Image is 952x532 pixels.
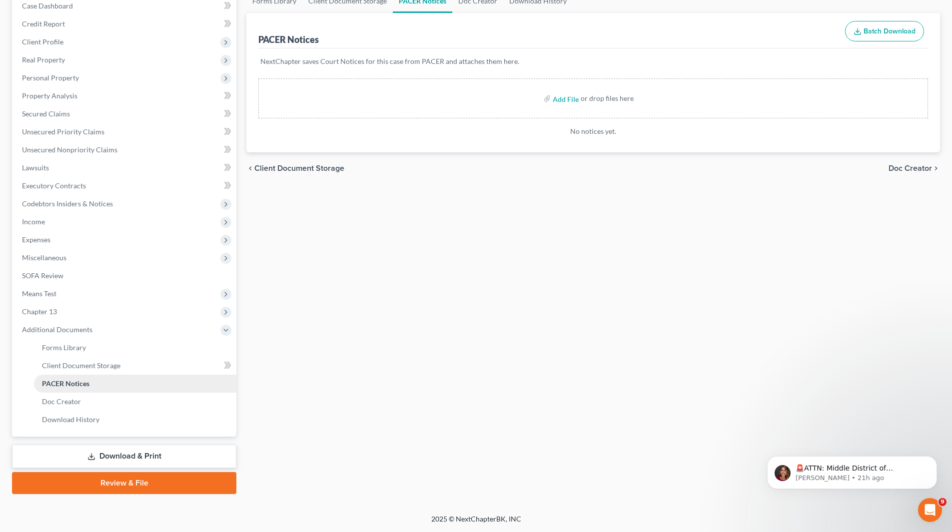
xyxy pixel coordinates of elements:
[22,235,50,244] span: Expenses
[752,435,952,505] iframe: Intercom notifications message
[22,145,117,154] span: Unsecured Nonpriority Claims
[14,123,236,141] a: Unsecured Priority Claims
[845,21,924,42] button: Batch Download
[260,56,926,66] p: NextChapter saves Court Notices for this case from PACER and attaches them here.
[918,498,942,522] iframe: Intercom live chat
[581,93,634,103] div: or drop files here
[42,361,120,370] span: Client Document Storage
[22,55,65,64] span: Real Property
[22,217,45,226] span: Income
[22,127,104,136] span: Unsecured Priority Claims
[42,397,81,406] span: Doc Creator
[258,126,928,136] p: No notices yet.
[22,91,77,100] span: Property Analysis
[22,325,92,334] span: Additional Documents
[14,15,236,33] a: Credit Report
[864,27,916,35] span: Batch Download
[12,472,236,494] a: Review & File
[22,307,57,316] span: Chapter 13
[22,1,73,10] span: Case Dashboard
[22,19,65,28] span: Credit Report
[191,514,761,532] div: 2025 © NextChapterBK, INC
[22,109,70,118] span: Secured Claims
[34,375,236,393] a: PACER Notices
[14,267,236,285] a: SOFA Review
[42,379,89,388] span: PACER Notices
[34,393,236,411] a: Doc Creator
[932,164,940,172] i: chevron_right
[42,415,99,424] span: Download History
[22,271,63,280] span: SOFA Review
[22,37,63,46] span: Client Profile
[14,105,236,123] a: Secured Claims
[22,181,86,190] span: Executory Contracts
[34,411,236,429] a: Download History
[14,141,236,159] a: Unsecured Nonpriority Claims
[889,164,932,172] span: Doc Creator
[889,164,940,172] button: Doc Creator chevron_right
[22,163,49,172] span: Lawsuits
[246,164,254,172] i: chevron_left
[12,445,236,468] a: Download & Print
[22,199,113,208] span: Codebtors Insiders & Notices
[22,253,66,262] span: Miscellaneous
[246,164,344,172] button: chevron_left Client Document Storage
[34,339,236,357] a: Forms Library
[22,73,79,82] span: Personal Property
[258,33,319,45] div: PACER Notices
[22,289,56,298] span: Means Test
[939,498,947,506] span: 9
[34,357,236,375] a: Client Document Storage
[254,164,344,172] span: Client Document Storage
[14,177,236,195] a: Executory Contracts
[42,343,86,352] span: Forms Library
[14,159,236,177] a: Lawsuits
[14,87,236,105] a: Property Analysis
